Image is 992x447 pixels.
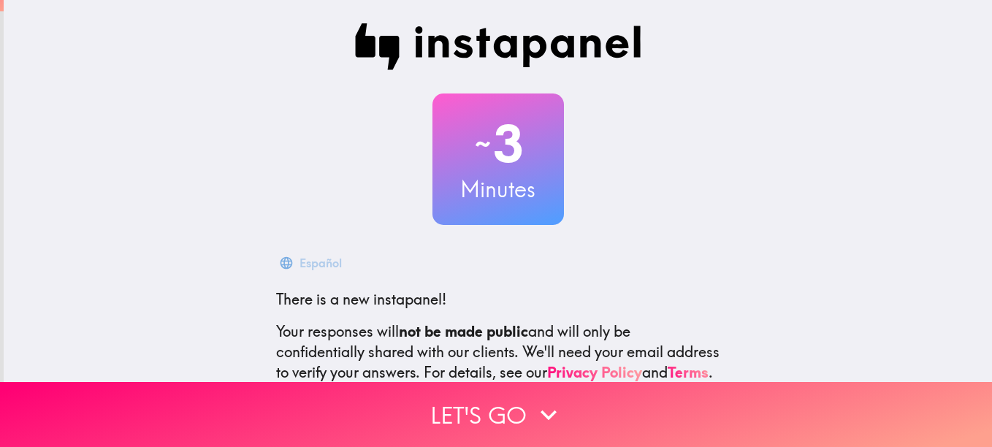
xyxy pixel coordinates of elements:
[668,363,709,381] a: Terms
[432,174,564,205] h3: Minutes
[399,322,528,340] b: not be made public
[547,363,642,381] a: Privacy Policy
[276,321,720,383] p: Your responses will and will only be confidentially shared with our clients. We'll need your emai...
[299,253,342,273] div: Español
[355,23,641,70] img: Instapanel
[276,248,348,278] button: Español
[276,290,446,308] span: There is a new instapanel!
[432,114,564,174] h2: 3
[473,122,493,166] span: ~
